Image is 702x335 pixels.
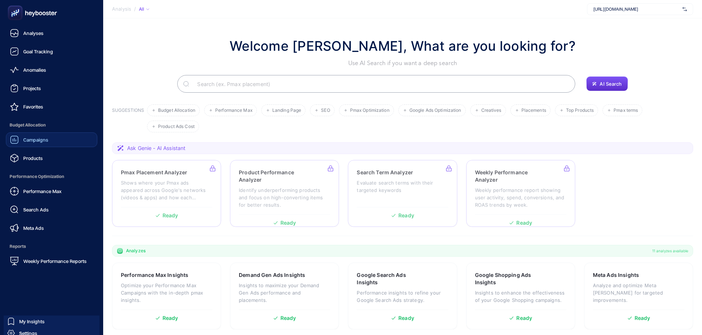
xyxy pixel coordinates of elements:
[6,169,97,184] span: Performance Optimization
[6,132,97,147] a: Campaigns
[158,108,195,113] span: Budget Allocation
[6,151,97,165] a: Products
[112,107,144,132] h3: SUGGESTIONS
[215,108,252,113] span: Performance Max
[6,254,97,268] a: Weekly Performance Reports
[398,316,414,321] span: Ready
[112,160,221,227] a: Pmax Placement AnalyzerShows where your Pmax ads appeared across Google's networks (videos & apps...
[272,108,301,113] span: Landing Page
[481,108,502,113] span: Creatives
[6,63,97,77] a: Anomalies
[593,271,639,279] h3: Meta Ads Insights
[409,108,461,113] span: Google Ads Optimization
[23,67,46,73] span: Anomalies
[230,160,339,227] a: Product Performance AnalyzerIdentify underperforming products and focus on high-converting items ...
[191,74,569,94] input: Search
[348,160,457,227] a: Search Term AnalyzerEvaluate search terms with their targeted keywordsReady
[121,282,212,304] p: Optimize your Performance Max Campaigns with the in-depth pmax insights.
[6,81,97,96] a: Projects
[593,282,684,304] p: Analyze and optimize Meta [PERSON_NAME] for targeted improvements.
[23,30,43,36] span: Analyses
[6,184,97,199] a: Performance Max
[158,124,195,129] span: Product Ads Cost
[321,108,330,113] span: SEO
[121,271,188,279] h3: Performance Max Insights
[134,6,136,12] span: /
[23,258,87,264] span: Weekly Performance Reports
[635,316,650,321] span: Ready
[475,271,544,286] h3: Google Shopping Ads Insights
[466,160,575,227] a: Weekly Performance AnalyzerWeekly performance report showing user activity, spend, conversions, a...
[23,104,43,110] span: Favorites
[23,225,44,231] span: Meta Ads
[593,6,680,12] span: [URL][DOMAIN_NAME]
[6,118,97,132] span: Budget Allocation
[230,59,576,68] p: Use AI Search if you want a deep search
[19,318,45,324] span: My Insights
[6,239,97,254] span: Reports
[23,85,41,91] span: Projects
[6,202,97,217] a: Search Ads
[163,316,178,321] span: Ready
[23,137,48,143] span: Campaigns
[466,263,575,329] a: Google Shopping Ads InsightsInsights to enhance the effectiveness of your Google Shopping campaig...
[652,248,688,254] span: 11 analyzes available
[126,248,146,254] span: Analyzes
[127,145,185,152] span: Ask Genie - AI Assistant
[139,6,149,12] div: All
[23,155,43,161] span: Products
[350,108,390,113] span: Pmax Optimization
[23,207,49,213] span: Search Ads
[6,221,97,235] a: Meta Ads
[6,26,97,40] a: Analyses
[230,263,339,329] a: Demand Gen Ads InsightsInsights to maximize your Demand Gen Ads performance and placements.Ready
[4,316,99,327] a: My Insights
[475,289,566,304] p: Insights to enhance the effectiveness of your Google Shopping campaigns.
[23,188,62,194] span: Performance Max
[682,6,687,13] img: svg%3e
[357,289,448,304] p: Performance insights to refine your Google Search Ads strategy.
[6,99,97,114] a: Favorites
[6,44,97,59] a: Goal Tracking
[280,316,296,321] span: Ready
[230,36,576,56] h1: Welcome [PERSON_NAME], What are you looking for?
[357,271,425,286] h3: Google Search Ads Insights
[614,108,638,113] span: Pmax terms
[112,263,221,329] a: Performance Max InsightsOptimize your Performance Max Campaigns with the in-depth pmax insights.R...
[239,282,330,304] p: Insights to maximize your Demand Gen Ads performance and placements.
[23,49,53,54] span: Goal Tracking
[239,271,305,279] h3: Demand Gen Ads Insights
[348,263,457,329] a: Google Search Ads InsightsPerformance insights to refine your Google Search Ads strategy.Ready
[112,6,131,12] span: Analysis
[516,316,532,321] span: Ready
[521,108,546,113] span: Placements
[566,108,594,113] span: Top Products
[586,76,628,91] button: AI Search
[584,263,693,329] a: Meta Ads InsightsAnalyze and optimize Meta [PERSON_NAME] for targeted improvements.Ready
[600,81,622,87] span: AI Search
